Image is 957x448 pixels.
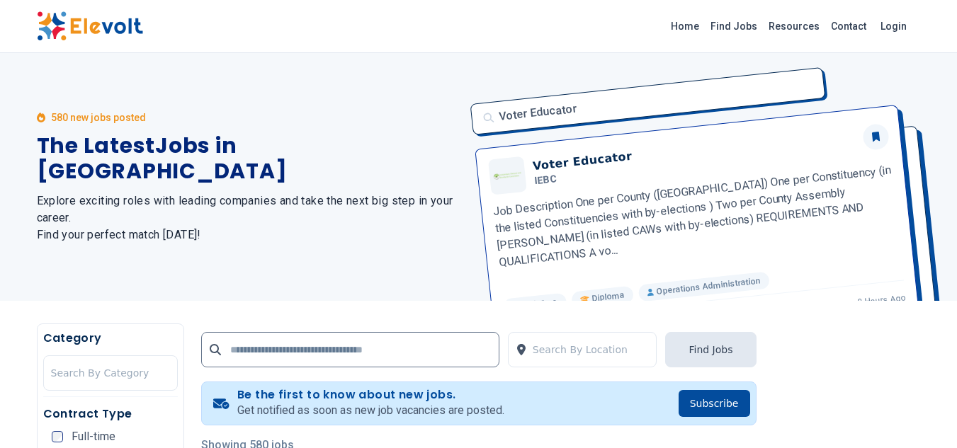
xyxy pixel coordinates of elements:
button: Subscribe [679,390,750,417]
h1: The Latest Jobs in [GEOGRAPHIC_DATA] [37,133,462,184]
input: Full-time [52,431,63,442]
a: Login [872,12,915,40]
a: Find Jobs [705,15,763,38]
p: 580 new jobs posted [51,110,146,125]
a: Resources [763,15,825,38]
p: Get notified as soon as new job vacancies are posted. [237,402,504,419]
h5: Category [43,330,178,347]
h5: Contract Type [43,406,178,423]
a: Contact [825,15,872,38]
img: Elevolt [37,11,143,41]
h2: Explore exciting roles with leading companies and take the next big step in your career. Find you... [37,193,462,243]
h4: Be the first to know about new jobs. [237,388,504,402]
span: Full-time [72,431,115,442]
a: Home [665,15,705,38]
button: Find Jobs [665,332,756,367]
